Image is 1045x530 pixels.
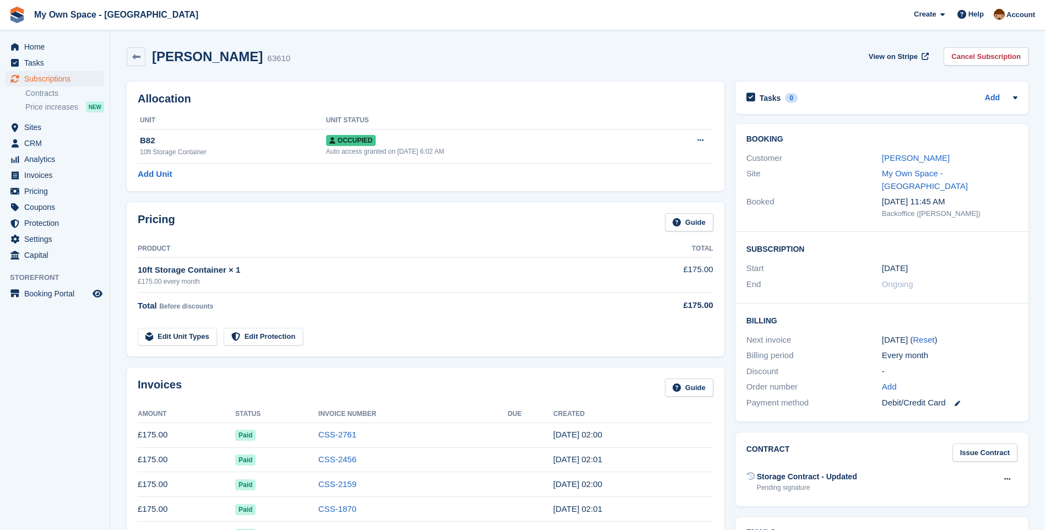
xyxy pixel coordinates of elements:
[746,315,1017,326] h2: Billing
[138,264,625,277] div: 10ft Storage Container × 1
[6,183,104,199] a: menu
[625,299,713,312] div: £175.00
[9,7,25,23] img: stora-icon-8386f47178a22dfd0bd8f6a31ec36ba5ce8667c1dd55bd0f319d3a0aa187defe.svg
[138,277,625,286] div: £175.00 every month
[24,231,90,247] span: Settings
[318,430,356,439] a: CSS-2761
[914,9,936,20] span: Create
[882,381,897,393] a: Add
[746,243,1017,254] h2: Subscription
[757,483,857,493] div: Pending signature
[553,455,602,464] time: 2025-08-16 01:01:05 UTC
[138,213,175,231] h2: Pricing
[6,247,104,263] a: menu
[6,136,104,151] a: menu
[6,55,104,71] a: menu
[785,93,798,103] div: 0
[138,168,172,181] a: Add Unit
[24,71,90,86] span: Subscriptions
[138,447,235,472] td: £175.00
[138,112,326,129] th: Unit
[24,120,90,135] span: Sites
[159,302,213,310] span: Before discounts
[318,455,356,464] a: CSS-2456
[138,405,235,423] th: Amount
[318,405,508,423] th: Invoice Number
[235,479,256,490] span: Paid
[553,504,602,513] time: 2025-06-16 01:01:27 UTC
[746,196,882,219] div: Booked
[746,381,882,393] div: Order number
[235,455,256,466] span: Paid
[864,47,931,66] a: View on Stripe
[6,286,104,301] a: menu
[24,152,90,167] span: Analytics
[665,378,713,397] a: Guide
[1006,9,1035,20] span: Account
[952,444,1017,462] a: Issue Contract
[746,167,882,192] div: Site
[24,136,90,151] span: CRM
[152,49,263,64] h2: [PERSON_NAME]
[138,328,217,346] a: Edit Unit Types
[746,262,882,275] div: Start
[882,153,950,163] a: [PERSON_NAME]
[553,479,602,489] time: 2025-07-16 01:00:24 UTC
[138,497,235,522] td: £175.00
[25,101,104,113] a: Price increases NEW
[326,112,650,129] th: Unit Status
[6,152,104,167] a: menu
[6,215,104,231] a: menu
[326,147,650,156] div: Auto access granted on [DATE] 6:02 AM
[30,6,203,24] a: My Own Space - [GEOGRAPHIC_DATA]
[326,135,376,146] span: Occupied
[882,169,968,191] a: My Own Space - [GEOGRAPHIC_DATA]
[665,213,713,231] a: Guide
[25,102,78,112] span: Price increases
[138,423,235,447] td: £175.00
[91,287,104,300] a: Preview store
[882,365,1017,378] div: -
[6,167,104,183] a: menu
[24,55,90,71] span: Tasks
[757,471,857,483] div: Storage Contract - Updated
[25,88,104,99] a: Contracts
[746,444,790,462] h2: Contract
[882,334,1017,347] div: [DATE] ( )
[994,9,1005,20] img: Paula Harris
[760,93,781,103] h2: Tasks
[746,152,882,165] div: Customer
[882,397,1017,409] div: Debit/Credit Card
[968,9,984,20] span: Help
[140,134,326,147] div: B82
[267,52,290,65] div: 63610
[24,199,90,215] span: Coupons
[508,405,554,423] th: Due
[746,334,882,347] div: Next invoice
[318,479,356,489] a: CSS-2159
[746,397,882,409] div: Payment method
[6,71,104,86] a: menu
[882,196,1017,208] div: [DATE] 11:45 AM
[235,430,256,441] span: Paid
[913,335,934,344] a: Reset
[224,328,303,346] a: Edit Protection
[625,257,713,292] td: £175.00
[882,208,1017,219] div: Backoffice ([PERSON_NAME])
[6,199,104,215] a: menu
[746,349,882,362] div: Billing period
[24,167,90,183] span: Invoices
[882,279,913,289] span: Ongoing
[24,39,90,55] span: Home
[6,231,104,247] a: menu
[235,504,256,515] span: Paid
[138,301,157,310] span: Total
[235,405,318,423] th: Status
[553,405,713,423] th: Created
[24,247,90,263] span: Capital
[10,272,110,283] span: Storefront
[138,472,235,497] td: £175.00
[140,147,326,157] div: 10ft Storage Container
[746,278,882,291] div: End
[24,215,90,231] span: Protection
